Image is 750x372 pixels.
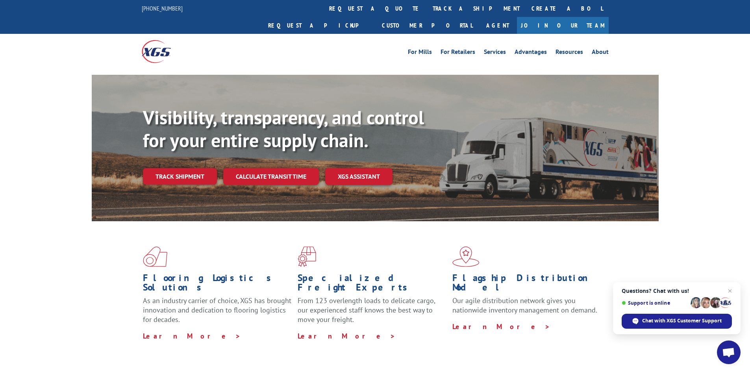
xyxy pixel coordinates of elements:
a: Agent [478,17,517,34]
div: Open chat [717,341,741,364]
span: As an industry carrier of choice, XGS has brought innovation and dedication to flooring logistics... [143,296,291,324]
h1: Specialized Freight Experts [298,273,446,296]
a: About [592,49,609,57]
a: Join Our Team [517,17,609,34]
div: Chat with XGS Customer Support [622,314,732,329]
span: Chat with XGS Customer Support [642,317,722,324]
span: Our agile distribution network gives you nationwide inventory management on demand. [452,296,597,315]
a: Resources [556,49,583,57]
span: Support is online [622,300,688,306]
p: From 123 overlength loads to delicate cargo, our experienced staff knows the best way to move you... [298,296,446,331]
a: Customer Portal [376,17,478,34]
h1: Flagship Distribution Model [452,273,601,296]
a: Calculate transit time [223,168,319,185]
a: Learn More > [452,322,550,331]
img: xgs-icon-total-supply-chain-intelligence-red [143,246,167,267]
a: Advantages [515,49,547,57]
a: Services [484,49,506,57]
a: Learn More > [298,331,396,341]
span: Questions? Chat with us! [622,288,732,294]
a: Track shipment [143,168,217,185]
a: [PHONE_NUMBER] [142,4,183,12]
a: Request a pickup [262,17,376,34]
span: Close chat [725,286,735,296]
b: Visibility, transparency, and control for your entire supply chain. [143,105,424,152]
a: XGS ASSISTANT [325,168,393,185]
img: xgs-icon-flagship-distribution-model-red [452,246,480,267]
a: For Retailers [441,49,475,57]
h1: Flooring Logistics Solutions [143,273,292,296]
img: xgs-icon-focused-on-flooring-red [298,246,316,267]
a: Learn More > [143,331,241,341]
a: For Mills [408,49,432,57]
